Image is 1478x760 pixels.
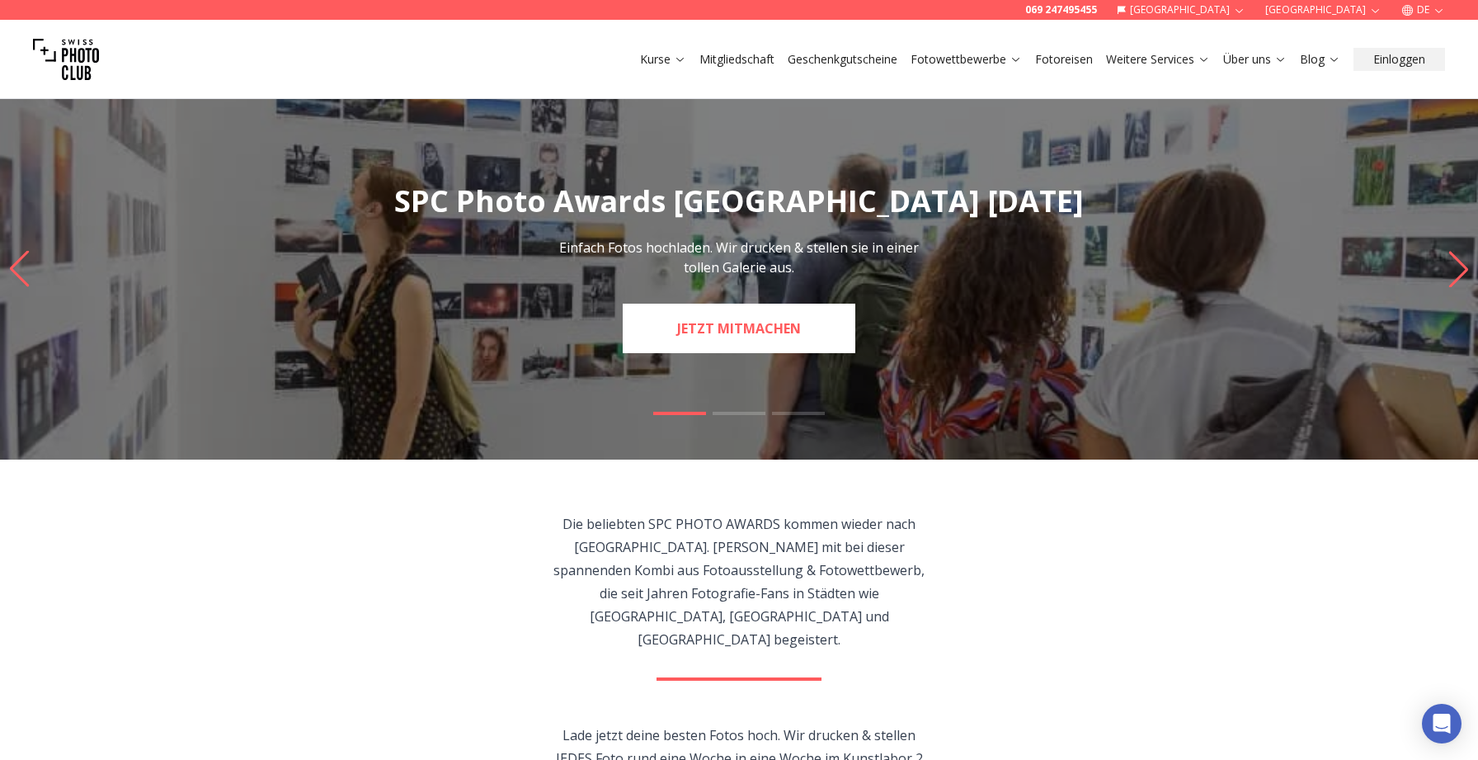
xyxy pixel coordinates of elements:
a: JETZT MITMACHEN [623,304,855,353]
button: Einloggen [1353,48,1445,71]
button: Kurse [633,48,693,71]
a: 069 247495455 [1025,3,1097,17]
button: Fotowettbewerbe [904,48,1028,71]
button: Blog [1293,48,1347,71]
a: Über uns [1223,51,1287,68]
div: Open Intercom Messenger [1422,704,1462,743]
p: Einfach Fotos hochladen. Wir drucken & stellen sie in einer tollen Galerie aus. [554,238,924,277]
button: Geschenkgutscheine [781,48,904,71]
a: Geschenkgutscheine [788,51,897,68]
a: Weitere Services [1106,51,1210,68]
p: Die beliebten SPC PHOTO AWARDS kommen wieder nach [GEOGRAPHIC_DATA]. [PERSON_NAME] mit bei dieser... [551,512,928,651]
button: Über uns [1217,48,1293,71]
button: Mitgliedschaft [693,48,781,71]
a: Fotowettbewerbe [911,51,1022,68]
a: Fotoreisen [1035,51,1093,68]
a: Blog [1300,51,1340,68]
button: Fotoreisen [1028,48,1099,71]
a: Mitgliedschaft [699,51,774,68]
a: Kurse [640,51,686,68]
img: Swiss photo club [33,26,99,92]
button: Weitere Services [1099,48,1217,71]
